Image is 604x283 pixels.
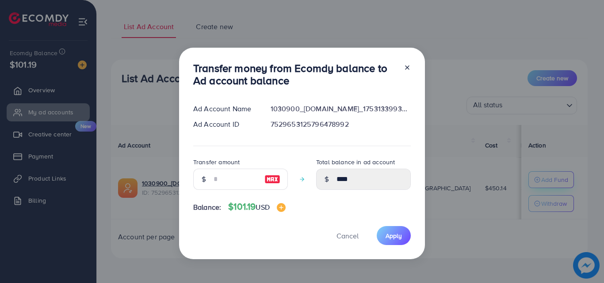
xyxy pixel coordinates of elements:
img: image [277,203,286,212]
div: 7529653125796478992 [264,119,418,129]
img: image [264,174,280,185]
h4: $101.19 [228,201,286,212]
span: Apply [386,231,402,240]
div: 1030900_[DOMAIN_NAME]_1753133993267 [264,104,418,114]
div: Ad Account Name [186,104,264,114]
h3: Transfer money from Ecomdy balance to Ad account balance [193,62,397,87]
label: Total balance in ad account [316,158,395,166]
span: Cancel [336,231,359,241]
div: Ad Account ID [186,119,264,129]
button: Apply [377,226,411,245]
label: Transfer amount [193,158,240,166]
span: Balance: [193,202,221,212]
button: Cancel [325,226,370,245]
span: USD [256,202,269,212]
